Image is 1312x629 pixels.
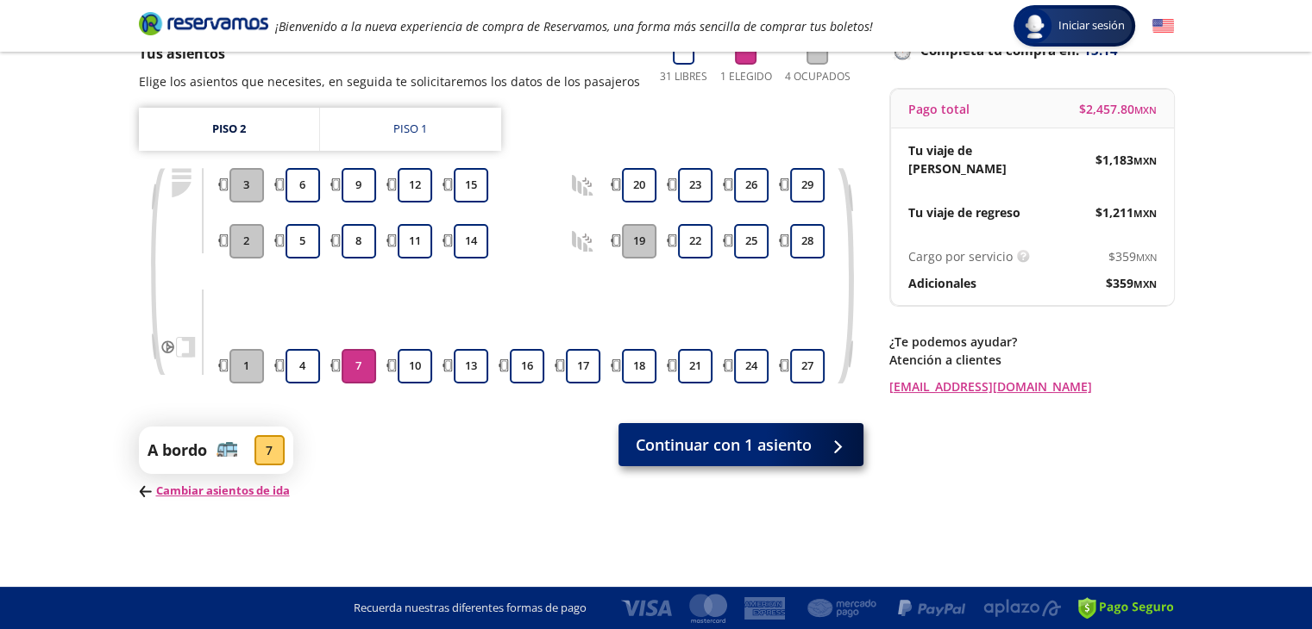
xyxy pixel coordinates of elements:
[1133,277,1157,290] small: MXN
[622,168,656,202] button: 20
[454,224,488,258] button: 14
[275,18,873,34] em: ¡Bienvenido a la nueva experiencia de compra de Reservamos, una forma más sencilla de comprar tus...
[139,483,293,500] p: Cambiar asientos de ida
[734,349,769,383] button: 24
[398,168,432,202] button: 12
[622,224,656,258] button: 19
[908,100,970,118] p: Pago total
[229,349,264,383] button: 1
[790,349,825,383] button: 27
[889,377,1174,395] a: [EMAIL_ADDRESS][DOMAIN_NAME]
[139,10,268,36] i: Brand Logo
[618,423,863,466] button: Continuar con 1 asiento
[229,224,264,258] button: 2
[734,168,769,202] button: 26
[139,108,319,151] a: Piso 2
[1051,17,1132,34] span: Iniciar sesión
[720,69,772,84] p: 1 Elegido
[734,224,769,258] button: 25
[342,349,376,383] button: 7
[1108,247,1157,265] span: $ 359
[566,349,600,383] button: 17
[139,10,268,41] a: Brand Logo
[148,439,207,462] p: A bordo
[1079,100,1157,118] span: $ 2,457.80
[286,349,320,383] button: 4
[354,600,587,617] p: Recuerda nuestras diferentes formas de pago
[254,435,285,465] div: 7
[342,224,376,258] button: 8
[139,72,640,90] p: Elige los asientos que necesites, en seguida te solicitaremos los datos de los pasajeros
[454,168,488,202] button: 15
[320,108,501,151] a: Piso 1
[636,433,812,457] span: Continuar con 1 asiento
[454,349,488,383] button: 13
[908,274,976,292] p: Adicionales
[1106,274,1157,292] span: $ 359
[229,168,264,202] button: 3
[139,43,640,64] p: Tus asientos
[1136,251,1157,264] small: MXN
[790,168,825,202] button: 29
[398,349,432,383] button: 10
[678,349,712,383] button: 21
[1133,154,1157,167] small: MXN
[660,69,707,84] p: 31 Libres
[889,351,1174,369] p: Atención a clientes
[393,121,427,138] div: Piso 1
[908,141,1033,177] p: Tu viaje de [PERSON_NAME]
[678,224,712,258] button: 22
[1133,207,1157,220] small: MXN
[785,69,851,84] p: 4 Ocupados
[1152,16,1174,37] button: English
[342,168,376,202] button: 9
[908,203,1020,221] p: Tu viaje de regreso
[510,349,544,383] button: 16
[1095,203,1157,221] span: $ 1,211
[1134,103,1157,116] small: MXN
[908,247,1013,265] p: Cargo por servicio
[790,224,825,258] button: 28
[286,168,320,202] button: 6
[1095,151,1157,169] span: $ 1,183
[622,349,656,383] button: 18
[398,224,432,258] button: 11
[889,333,1174,351] p: ¿Te podemos ayudar?
[286,224,320,258] button: 5
[678,168,712,202] button: 23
